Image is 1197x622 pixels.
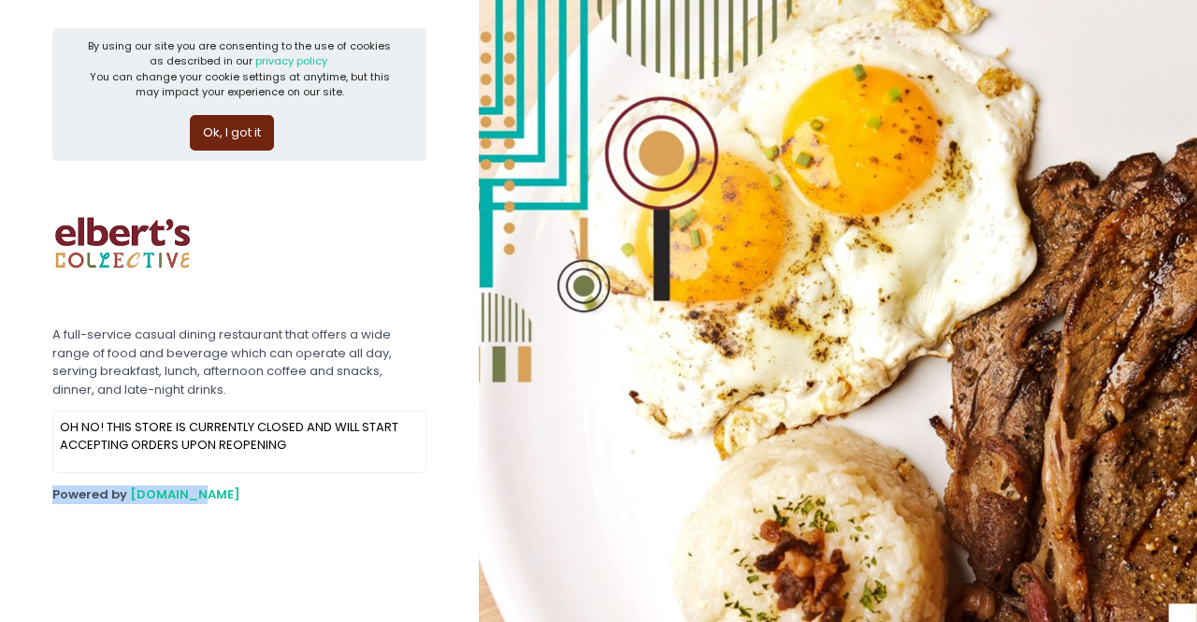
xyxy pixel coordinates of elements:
[60,418,420,455] p: OH NO! THIS STORE IS CURRENTLY CLOSED AND WILL START ACCEPTING ORDERS UPON REOPENING
[130,485,240,503] a: [DOMAIN_NAME]
[52,173,193,313] img: Elbert's Collective
[84,38,396,100] div: By using our site you are consenting to the use of cookies as described in our You can change you...
[255,53,329,68] a: privacy policy.
[52,485,426,504] div: Powered by
[190,115,274,151] button: Ok, I got it
[52,325,426,398] div: A full-service casual dining restaurant that offers a wide range of food and beverage which can o...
